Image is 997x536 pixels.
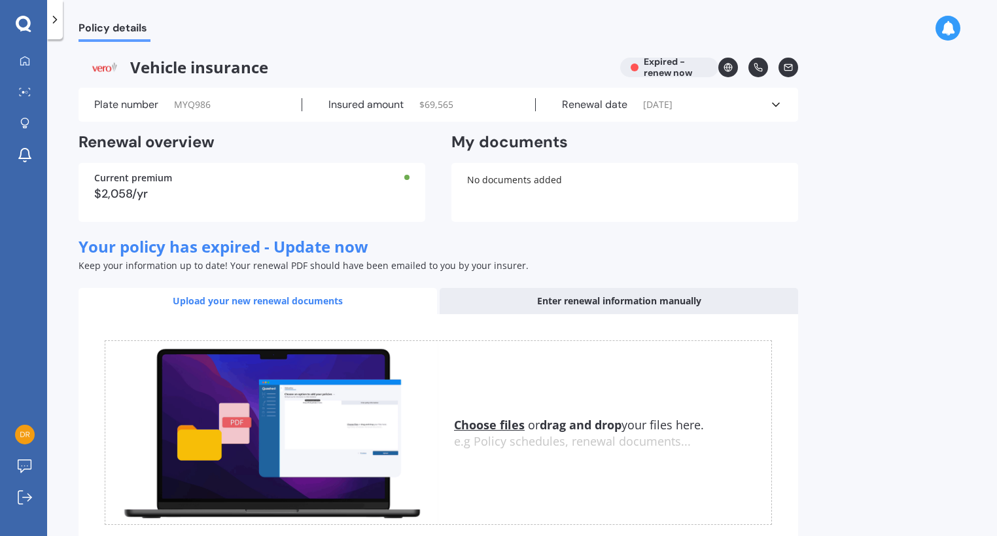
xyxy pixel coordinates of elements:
[174,98,211,111] span: MYQ986
[328,98,404,111] label: Insured amount
[94,173,410,183] div: Current premium
[451,163,798,222] div: No documents added
[79,58,610,77] span: Vehicle insurance
[454,417,525,433] u: Choose files
[562,98,627,111] label: Renewal date
[440,288,798,314] div: Enter renewal information manually
[643,98,673,111] span: [DATE]
[79,58,130,77] img: Vero.png
[79,288,437,314] div: Upload your new renewal documents
[79,259,529,272] span: Keep your information up to date! Your renewal PDF should have been emailed to you by your insurer.
[94,188,410,200] div: $2,058/yr
[79,22,150,39] span: Policy details
[451,132,568,152] h2: My documents
[105,341,438,525] img: upload.de96410c8ce839c3fdd5.gif
[419,98,453,111] span: $ 69,565
[454,417,704,433] span: or your files here.
[15,425,35,444] img: 9f1dbcdfec9bae0c5fa06fbe467a85c6
[79,132,425,152] h2: Renewal overview
[454,435,771,449] div: e.g Policy schedules, renewal documents...
[540,417,621,433] b: drag and drop
[79,236,368,257] span: Your policy has expired - Update now
[94,98,158,111] label: Plate number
